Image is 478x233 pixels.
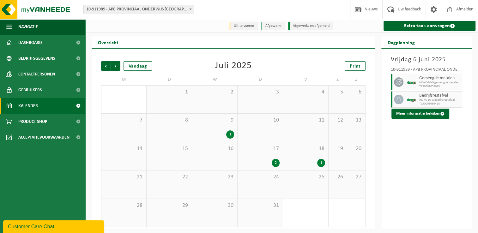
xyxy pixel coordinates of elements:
div: 1 [317,159,325,167]
div: Vandaag [124,61,152,71]
a: Print [345,61,366,71]
td: D [238,74,283,85]
span: 10-911989 - APB PROVINCIAAL ONDERWIJS ANTWERPEN PROVINCIAAL INSTITUUT VOOR TECHNISCH ONDERWI - ST... [84,5,194,14]
span: 8 [150,117,189,124]
iframe: chat widget [3,219,106,233]
span: T250001656428 [419,102,460,106]
img: HK-XC-10-GN-00 [407,80,416,85]
div: 2 [272,159,280,167]
span: Acceptatievoorwaarden [18,129,70,145]
span: 31 [241,202,280,209]
h3: Vrijdag 6 juni 2025 [391,55,462,64]
span: Navigatie [18,19,38,35]
span: Print [350,64,360,69]
span: 28 [105,202,143,209]
div: Juli 2025 [215,61,252,71]
td: Z [329,74,347,85]
span: 10 [241,117,280,124]
span: 15 [150,145,189,152]
button: Meer informatie bekijken [391,109,449,119]
span: 29 [150,202,189,209]
span: Dashboard [18,35,42,51]
span: Gemengde metalen [419,76,460,81]
li: Afgewerkt [261,22,285,30]
li: Uit te voeren [229,22,257,30]
a: Extra taak aanvragen [384,21,475,31]
span: 3 [241,89,280,96]
span: 26 [332,174,344,181]
span: 4 [286,89,325,96]
li: Afgewerkt en afgemeld [288,22,333,30]
span: 16 [195,145,234,152]
span: Bedrijfsrestafval [419,93,460,98]
span: HK-XC-10-G gemengde metalen [419,81,460,85]
td: V [283,74,329,85]
span: 9 [195,117,234,124]
span: 21 [105,174,143,181]
span: Kalender [18,98,38,114]
span: HK-XC-10-G bedrijfsrestafval [419,98,460,102]
span: Bedrijfsgegevens [18,51,55,66]
span: T250001655645 [419,85,460,88]
span: 24 [241,174,280,181]
span: 11 [286,117,325,124]
span: 22 [150,174,189,181]
span: 17 [241,145,280,152]
span: 18 [286,145,325,152]
span: Vorige [101,61,111,71]
span: 13 [350,117,362,124]
td: Z [347,74,366,85]
span: 12 [332,117,344,124]
h2: Dagplanning [381,36,421,48]
span: Contactpersonen [18,66,55,82]
span: Volgende [111,61,120,71]
span: 25 [286,174,325,181]
span: 5 [332,89,344,96]
span: 2 [195,89,234,96]
span: 14 [105,145,143,152]
td: W [192,74,238,85]
span: 27 [350,174,362,181]
span: Gebruikers [18,82,42,98]
td: D [147,74,192,85]
span: 23 [195,174,234,181]
span: Product Shop [18,114,47,129]
div: 1 [226,130,234,139]
td: M [101,74,147,85]
img: HK-XC-10-GN-00 [407,97,416,102]
span: 20 [350,145,362,152]
span: 1 [150,89,189,96]
span: 19 [332,145,344,152]
div: 10-911989 - APB PROVINCIAAL ONDERWIJS [GEOGRAPHIC_DATA] PROVINCIAAL INSTITUUT VOOR TECHNISCH ONDE... [391,68,462,74]
h2: Overzicht [92,36,125,48]
span: 30 [195,202,234,209]
span: 10-911989 - APB PROVINCIAAL ONDERWIJS ANTWERPEN PROVINCIAAL INSTITUUT VOOR TECHNISCH ONDERWI - ST... [83,5,194,14]
span: 6 [350,89,362,96]
span: 7 [105,117,143,124]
